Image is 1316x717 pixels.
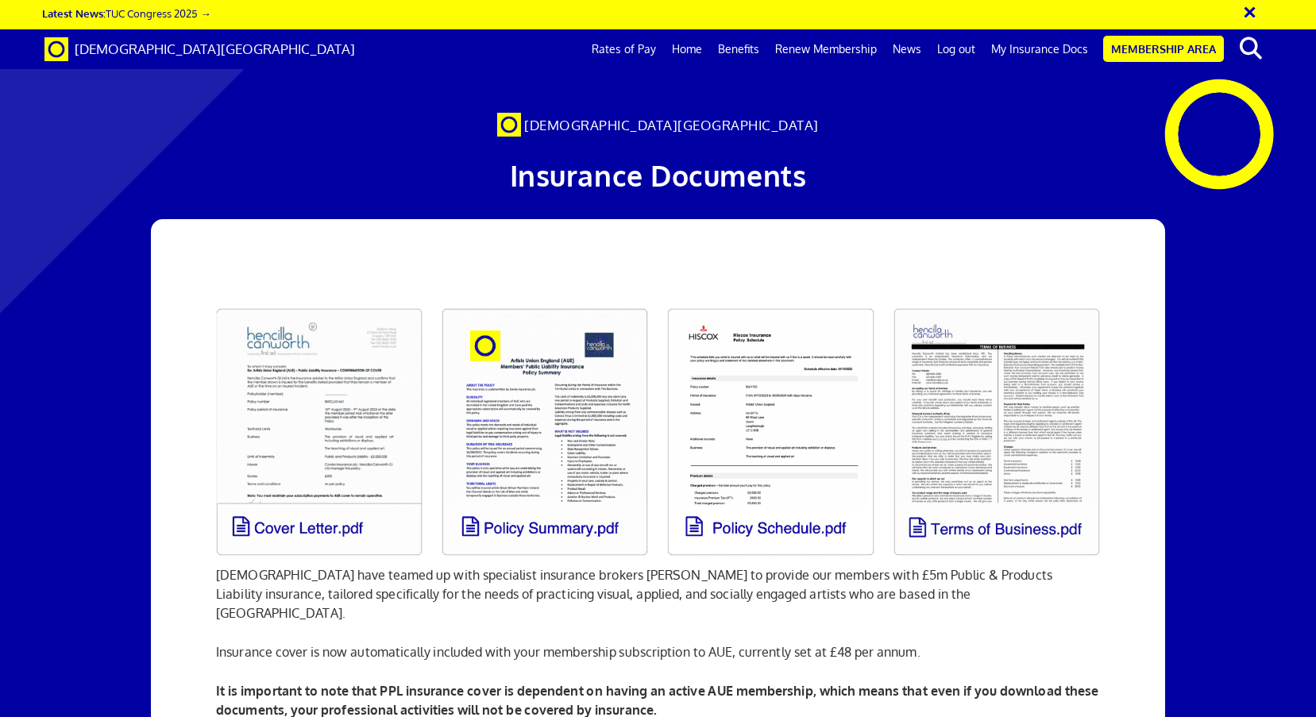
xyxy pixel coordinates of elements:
[216,642,1100,661] p: Insurance cover is now automatically included with your membership subscription to AUE, currently...
[929,29,983,69] a: Log out
[1227,32,1275,65] button: search
[524,117,819,133] span: [DEMOGRAPHIC_DATA][GEOGRAPHIC_DATA]
[42,6,106,20] strong: Latest News:
[75,40,355,57] span: [DEMOGRAPHIC_DATA][GEOGRAPHIC_DATA]
[710,29,767,69] a: Benefits
[664,29,710,69] a: Home
[33,29,367,69] a: Brand [DEMOGRAPHIC_DATA][GEOGRAPHIC_DATA]
[767,29,885,69] a: Renew Membership
[584,29,664,69] a: Rates of Pay
[510,157,807,193] span: Insurance Documents
[1103,36,1224,62] a: Membership Area
[216,565,1100,623] p: [DEMOGRAPHIC_DATA] have teamed up with specialist insurance brokers [PERSON_NAME] to provide our ...
[885,29,929,69] a: News
[42,6,210,20] a: Latest News:TUC Congress 2025 →
[983,29,1096,69] a: My Insurance Docs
